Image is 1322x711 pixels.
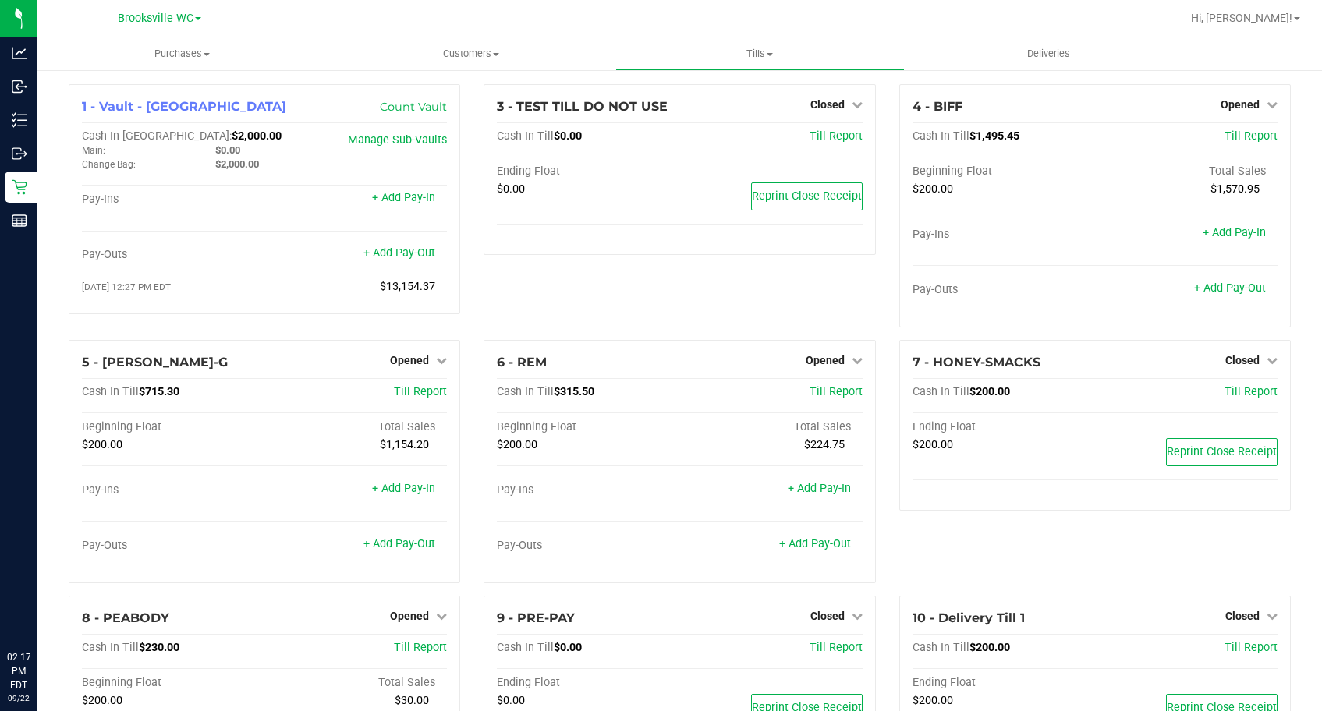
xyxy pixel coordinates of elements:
[390,610,429,622] span: Opened
[497,182,525,196] span: $0.00
[913,129,969,143] span: Cash In Till
[215,144,240,156] span: $0.00
[497,610,575,625] span: 9 - PRE-PAY
[497,539,679,553] div: Pay-Outs
[37,37,327,70] a: Purchases
[497,164,679,179] div: Ending Float
[1221,98,1260,111] span: Opened
[810,129,863,143] span: Till Report
[82,385,139,398] span: Cash In Till
[810,641,863,654] a: Till Report
[327,37,616,70] a: Customers
[12,179,27,195] inline-svg: Retail
[810,385,863,398] a: Till Report
[788,482,851,495] a: + Add Pay-In
[82,641,139,654] span: Cash In Till
[913,283,1095,297] div: Pay-Outs
[1006,47,1091,61] span: Deliveries
[497,420,679,434] div: Beginning Float
[82,355,228,370] span: 5 - [PERSON_NAME]-G
[810,610,845,622] span: Closed
[969,385,1010,398] span: $200.00
[82,483,264,497] div: Pay-Ins
[497,483,679,497] div: Pay-Ins
[1225,129,1278,143] a: Till Report
[215,158,259,170] span: $2,000.00
[12,79,27,94] inline-svg: Inbound
[969,129,1019,143] span: $1,495.45
[913,641,969,654] span: Cash In Till
[1225,354,1260,366] span: Closed
[264,676,447,690] div: Total Sales
[913,610,1025,625] span: 10 - Delivery Till 1
[497,676,679,690] div: Ending Float
[497,438,537,451] span: $200.00
[779,537,851,550] a: + Add Pay-Out
[37,47,327,61] span: Purchases
[328,47,615,61] span: Customers
[497,129,554,143] span: Cash In Till
[1194,281,1266,295] a: + Add Pay-Out
[380,438,429,451] span: $1,154.20
[752,189,862,203] span: Reprint Close Receipt
[348,133,447,147] a: Manage Sub-Vaults
[1225,641,1278,654] a: Till Report
[1191,12,1292,24] span: Hi, [PERSON_NAME]!
[1203,226,1266,239] a: + Add Pay-In
[497,355,547,370] span: 6 - REM
[913,355,1040,370] span: 7 - HONEY-SMACKS
[913,676,1095,690] div: Ending Float
[372,191,435,204] a: + Add Pay-In
[1210,182,1260,196] span: $1,570.95
[372,482,435,495] a: + Add Pay-In
[363,246,435,260] a: + Add Pay-Out
[1167,445,1277,458] span: Reprint Close Receipt
[554,641,582,654] span: $0.00
[913,164,1095,179] div: Beginning Float
[82,420,264,434] div: Beginning Float
[913,228,1095,242] div: Pay-Ins
[82,438,122,451] span: $200.00
[394,641,447,654] a: Till Report
[1225,385,1278,398] span: Till Report
[380,100,447,114] a: Count Vault
[497,99,668,114] span: 3 - TEST TILL DO NOT USE
[806,354,845,366] span: Opened
[554,129,582,143] span: $0.00
[913,99,962,114] span: 4 - BIFF
[118,12,193,25] span: Brooksville WC
[82,676,264,690] div: Beginning Float
[905,37,1194,70] a: Deliveries
[395,694,429,707] span: $30.00
[82,539,264,553] div: Pay-Outs
[810,98,845,111] span: Closed
[616,47,904,61] span: Tills
[390,354,429,366] span: Opened
[363,537,435,550] a: + Add Pay-Out
[232,129,282,143] span: $2,000.00
[7,692,30,704] p: 09/22
[16,586,62,633] iframe: Resource center
[615,37,905,70] a: Tills
[394,385,447,398] a: Till Report
[913,420,1095,434] div: Ending Float
[969,641,1010,654] span: $200.00
[12,213,27,228] inline-svg: Reports
[7,650,30,692] p: 02:17 PM EDT
[82,99,286,114] span: 1 - Vault - [GEOGRAPHIC_DATA]
[139,641,179,654] span: $230.00
[82,129,232,143] span: Cash In [GEOGRAPHIC_DATA]:
[82,281,171,292] span: [DATE] 12:27 PM EDT
[82,248,264,262] div: Pay-Outs
[913,438,953,451] span: $200.00
[751,182,863,210] button: Reprint Close Receipt
[12,112,27,128] inline-svg: Inventory
[12,146,27,161] inline-svg: Outbound
[913,385,969,398] span: Cash In Till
